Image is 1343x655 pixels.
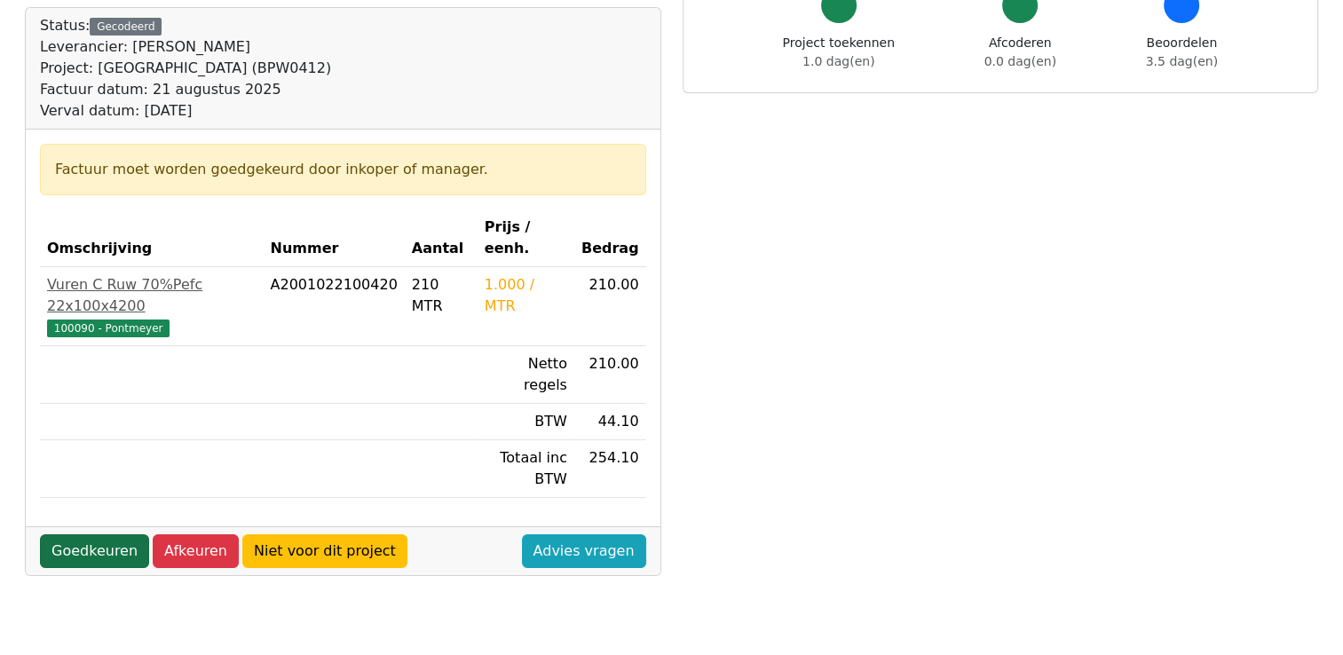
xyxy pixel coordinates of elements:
td: Netto regels [478,346,574,404]
th: Prijs / eenh. [478,209,574,267]
a: Afkeuren [153,534,239,568]
div: Beoordelen [1146,34,1218,71]
div: Project: [GEOGRAPHIC_DATA] (BPW0412) [40,58,331,79]
div: Afcoderen [984,34,1056,71]
td: 210.00 [574,346,646,404]
div: Vuren C Ruw 70%Pefc 22x100x4200 [47,274,256,317]
td: 210.00 [574,267,646,346]
td: 44.10 [574,404,646,440]
th: Omschrijving [40,209,263,267]
span: 1.0 dag(en) [802,54,874,68]
th: Aantal [405,209,478,267]
td: A2001022100420 [263,267,404,346]
div: Status: [40,15,331,122]
a: Goedkeuren [40,534,149,568]
div: Verval datum: [DATE] [40,100,331,122]
td: BTW [478,404,574,440]
span: 0.0 dag(en) [984,54,1056,68]
td: 254.10 [574,440,646,498]
a: Advies vragen [522,534,646,568]
a: Vuren C Ruw 70%Pefc 22x100x4200100090 - Pontmeyer [47,274,256,338]
div: 1.000 / MTR [485,274,567,317]
div: Gecodeerd [90,18,162,36]
th: Bedrag [574,209,646,267]
div: Factuur datum: 21 augustus 2025 [40,79,331,100]
div: Project toekennen [783,34,895,71]
a: Niet voor dit project [242,534,407,568]
td: Totaal inc BTW [478,440,574,498]
div: Leverancier: [PERSON_NAME] [40,36,331,58]
div: 210 MTR [412,274,470,317]
span: 100090 - Pontmeyer [47,320,170,337]
span: 3.5 dag(en) [1146,54,1218,68]
div: Factuur moet worden goedgekeurd door inkoper of manager. [55,159,631,180]
th: Nummer [263,209,404,267]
